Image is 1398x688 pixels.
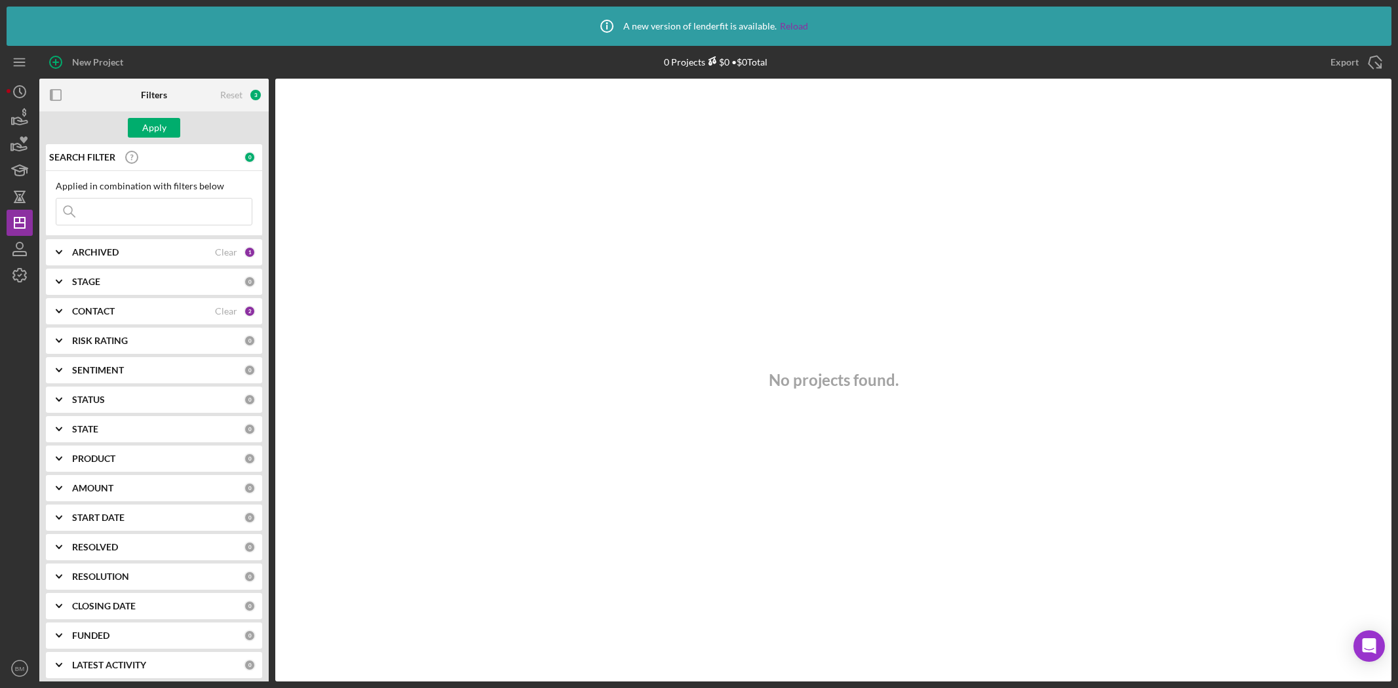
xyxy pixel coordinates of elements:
[72,660,146,670] b: LATEST ACTIVITY
[215,306,237,316] div: Clear
[780,21,808,31] a: Reload
[7,655,33,681] button: BM
[72,542,118,552] b: RESOLVED
[244,335,256,347] div: 0
[220,90,243,100] div: Reset
[591,10,808,43] div: A new version of lenderfit is available.
[244,541,256,553] div: 0
[72,394,105,405] b: STATUS
[769,371,899,389] h3: No projects found.
[1353,630,1385,662] div: Open Intercom Messenger
[72,335,128,346] b: RISK RATING
[244,482,256,494] div: 0
[244,246,256,258] div: 1
[664,56,767,67] div: 0 Projects • $0 Total
[72,306,115,316] b: CONTACT
[72,601,136,611] b: CLOSING DATE
[244,659,256,671] div: 0
[1330,49,1359,75] div: Export
[72,277,100,287] b: STAGE
[244,600,256,612] div: 0
[128,118,180,138] button: Apply
[72,247,119,258] b: ARCHIVED
[244,394,256,406] div: 0
[249,88,262,102] div: 3
[56,181,252,191] div: Applied in combination with filters below
[244,276,256,288] div: 0
[49,152,115,162] b: SEARCH FILTER
[705,56,729,67] div: $0
[244,305,256,317] div: 2
[244,364,256,376] div: 0
[72,453,115,464] b: PRODUCT
[72,512,125,523] b: START DATE
[72,630,109,641] b: FUNDED
[142,118,166,138] div: Apply
[244,512,256,524] div: 0
[215,247,237,258] div: Clear
[244,453,256,465] div: 0
[72,365,124,375] b: SENTIMENT
[72,483,113,493] b: AMOUNT
[244,571,256,583] div: 0
[39,49,136,75] button: New Project
[15,665,24,672] text: BM
[72,49,123,75] div: New Project
[1317,49,1391,75] button: Export
[244,423,256,435] div: 0
[244,630,256,641] div: 0
[244,151,256,163] div: 0
[72,424,98,434] b: STATE
[72,571,129,582] b: RESOLUTION
[141,90,167,100] b: Filters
